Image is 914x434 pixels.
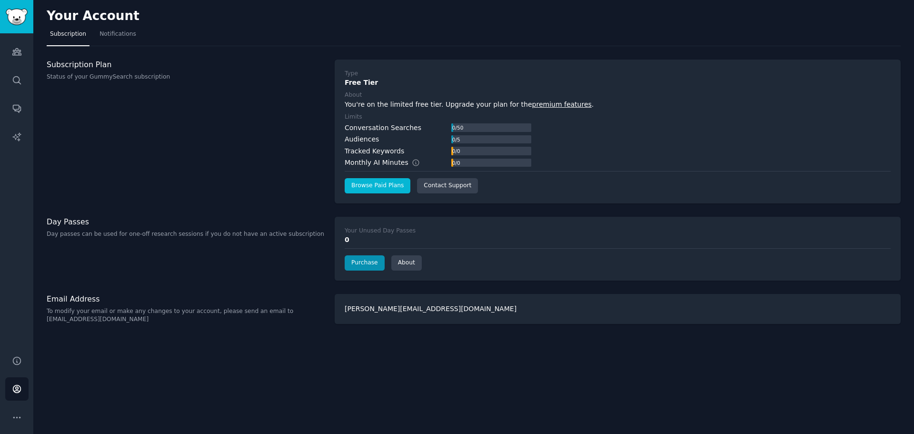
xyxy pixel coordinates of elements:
div: Monthly AI Minutes [345,158,430,168]
div: 0 / 5 [451,135,461,144]
div: Conversation Searches [345,123,421,133]
div: Limits [345,113,362,121]
a: Notifications [96,27,139,46]
h3: Day Passes [47,217,325,227]
span: Notifications [99,30,136,39]
p: Day passes can be used for one-off research sessions if you do not have an active subscription [47,230,325,239]
h2: Your Account [47,9,139,24]
img: GummySearch logo [6,9,28,25]
div: Audiences [345,134,379,144]
a: Browse Paid Plans [345,178,410,193]
div: 0 / 50 [451,123,464,132]
h3: Email Address [47,294,325,304]
span: Subscription [50,30,86,39]
a: Contact Support [417,178,478,193]
p: To modify your email or make any changes to your account, please send an email to [EMAIL_ADDRESS]... [47,307,325,324]
div: 0 [345,235,891,245]
div: Free Tier [345,78,891,88]
div: Type [345,70,358,78]
a: Purchase [345,255,385,271]
div: Tracked Keywords [345,146,404,156]
a: About [391,255,422,271]
h3: Subscription Plan [47,60,325,70]
div: Your Unused Day Passes [345,227,416,235]
div: [PERSON_NAME][EMAIL_ADDRESS][DOMAIN_NAME] [335,294,901,324]
a: premium features [532,101,592,108]
a: Subscription [47,27,89,46]
div: About [345,91,362,100]
div: You're on the limited free tier. Upgrade your plan for the . [345,100,891,110]
p: Status of your GummySearch subscription [47,73,325,81]
div: 0 / 0 [451,147,461,155]
div: 0 / 0 [451,159,461,167]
